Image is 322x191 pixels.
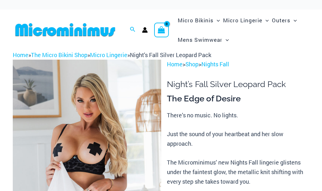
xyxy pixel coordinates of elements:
p: > > [167,60,309,69]
span: Menu Toggle [262,12,269,28]
span: Menu Toggle [290,12,297,28]
a: Search icon link [130,26,136,34]
a: Micro BikinisMenu ToggleMenu Toggle [176,11,221,30]
h3: The Edge of Desire [167,93,309,104]
span: Mens Swimwear [178,32,222,48]
a: View Shopping Cart, empty [154,23,169,37]
span: Night’s Fall Silver Leopard Pack [130,51,211,59]
a: Micro LingerieMenu ToggleMenu Toggle [221,11,270,30]
nav: Site Navigation [175,10,309,50]
span: Micro Lingerie [223,12,262,28]
a: Shop [185,60,198,68]
span: Micro Bikinis [178,12,213,28]
a: Micro Lingerie [90,51,127,59]
a: Account icon link [142,27,148,33]
span: Outers [272,12,290,28]
span: Menu Toggle [213,12,220,28]
a: OutersMenu ToggleMenu Toggle [270,11,298,30]
a: Home [167,60,183,68]
img: MM SHOP LOGO FLAT [13,23,118,37]
a: Home [13,51,28,59]
span: » » » [13,51,211,59]
a: Nights Fall [201,60,229,68]
h1: Night’s Fall Silver Leopard Pack [167,79,309,89]
span: Menu Toggle [222,32,229,48]
a: The Micro Bikini Shop [31,51,87,59]
a: Mens SwimwearMenu ToggleMenu Toggle [176,30,230,49]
